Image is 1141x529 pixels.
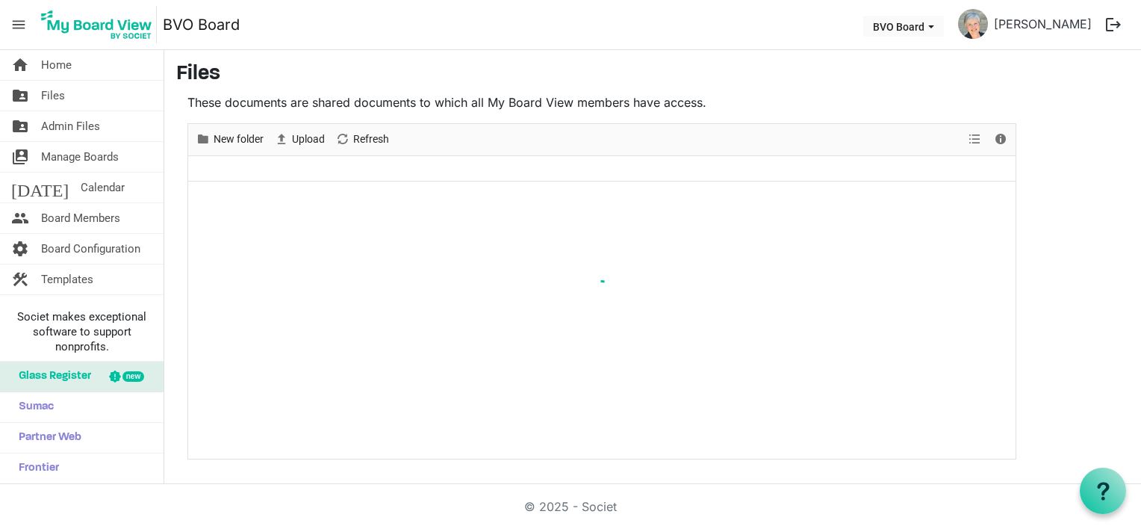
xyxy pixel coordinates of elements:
div: new [122,371,144,382]
span: Societ makes exceptional software to support nonprofits. [7,309,157,354]
a: My Board View Logo [37,6,163,43]
span: construction [11,264,29,294]
span: Templates [41,264,93,294]
img: PyyS3O9hLMNWy5sfr9llzGd1zSo7ugH3aP_66mAqqOBuUsvSKLf-rP3SwHHrcKyCj7ldBY4ygcQ7lV8oQjcMMA_thumb.png [958,9,988,39]
span: [DATE] [11,173,69,202]
span: Partner Web [11,423,81,453]
button: BVO Board dropdownbutton [863,16,944,37]
img: My Board View Logo [37,6,157,43]
span: Sumac [11,392,54,422]
a: [PERSON_NAME] [988,9,1098,39]
a: © 2025 - Societ [524,499,617,514]
span: Board Configuration [41,234,140,264]
span: Home [41,50,72,80]
span: Files [41,81,65,111]
span: settings [11,234,29,264]
span: folder_shared [11,111,29,141]
span: Manage Boards [41,142,119,172]
span: folder_shared [11,81,29,111]
span: menu [4,10,33,39]
span: Glass Register [11,362,91,392]
span: home [11,50,29,80]
span: Admin Files [41,111,100,141]
a: BVO Board [163,10,240,40]
p: These documents are shared documents to which all My Board View members have access. [187,93,1016,111]
span: Board Members [41,203,120,233]
button: logout [1098,9,1129,40]
span: people [11,203,29,233]
h3: Files [176,62,1129,87]
span: Calendar [81,173,125,202]
span: switch_account [11,142,29,172]
span: Frontier [11,454,59,483]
